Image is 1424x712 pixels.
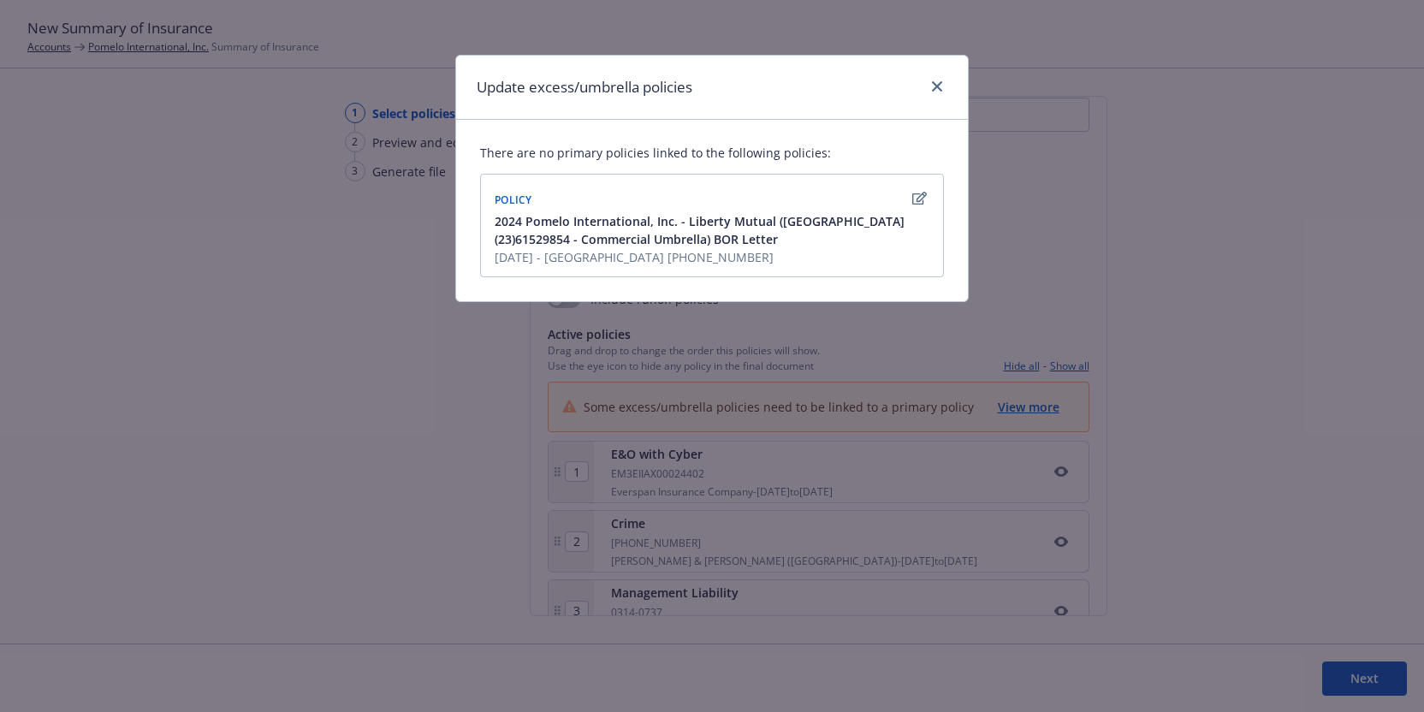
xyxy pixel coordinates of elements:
[495,248,933,266] span: [DATE] - [GEOGRAPHIC_DATA] [PHONE_NUMBER]
[495,193,532,207] span: Policy
[477,76,692,98] h1: Update excess/umbrella policies
[927,76,947,97] a: close
[495,212,933,248] button: 2024 Pomelo International, Inc. - Liberty Mutual ([GEOGRAPHIC_DATA](23)61529854 - Commercial Umbr...
[480,144,944,165] div: There are no primary policies linked to the following policies:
